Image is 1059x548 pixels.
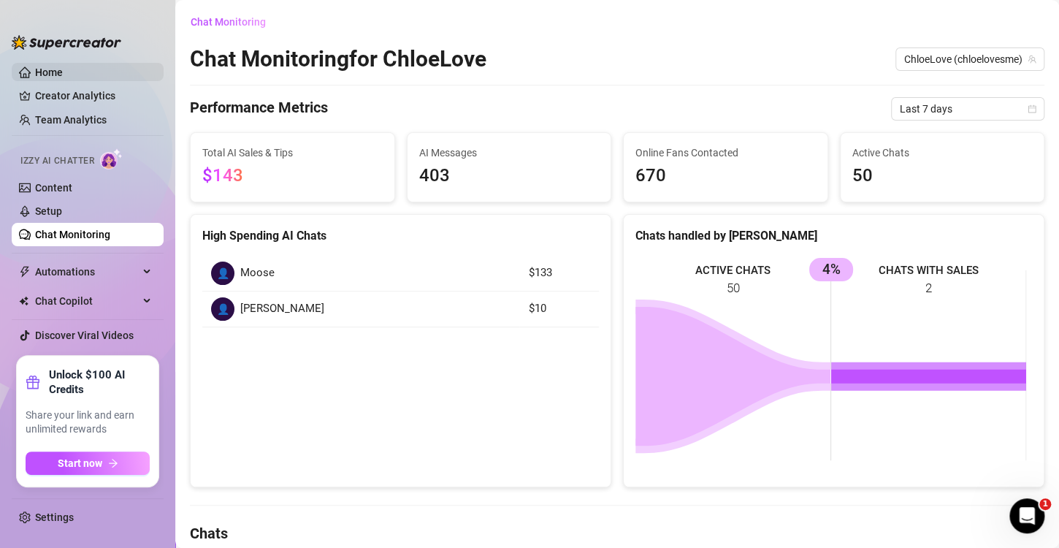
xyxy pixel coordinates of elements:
div: 👤 [211,297,234,321]
span: arrow-right [108,458,118,468]
span: Chat Monitoring [191,16,266,28]
div: High Spending AI Chats [202,227,599,245]
h2: Chat Monitoring for ChloeLove [190,45,486,73]
span: $143 [202,165,243,186]
article: $10 [528,300,590,318]
img: logo-BBDzfeDw.svg [12,35,121,50]
h4: Performance Metrics [190,97,328,121]
span: team [1028,55,1036,64]
span: Automations [35,260,139,283]
a: Team Analytics [35,114,107,126]
span: Active Chats [852,145,1033,161]
a: Home [35,66,63,78]
article: $133 [528,265,590,282]
a: Settings [35,511,74,523]
a: Creator Analytics [35,84,152,107]
span: Moose [240,265,275,282]
a: Discover Viral Videos [35,330,134,341]
span: 403 [419,162,600,190]
span: calendar [1028,104,1036,113]
a: Chat Monitoring [35,229,110,240]
span: 1 [1039,498,1051,510]
span: AI Messages [419,145,600,161]
div: 👤 [211,262,234,285]
iframe: Intercom live chat [1009,498,1044,533]
a: Content [35,182,72,194]
a: Setup [35,205,62,217]
img: Chat Copilot [19,296,28,306]
span: Share your link and earn unlimited rewards [26,408,150,437]
strong: Unlock $100 AI Credits [49,368,150,397]
span: Last 7 days [900,98,1036,120]
span: 50 [852,162,1033,190]
span: ChloeLove (chloelovesme) [904,48,1036,70]
span: 670 [635,162,816,190]
span: gift [26,375,40,389]
h4: Chats [190,523,1044,544]
span: Online Fans Contacted [635,145,816,161]
span: Chat Copilot [35,289,139,313]
div: Chats handled by [PERSON_NAME] [635,227,1032,245]
img: AI Chatter [100,148,123,170]
span: thunderbolt [19,266,31,278]
span: [PERSON_NAME] [240,300,324,318]
button: Start nowarrow-right [26,452,150,475]
span: Start now [58,457,102,469]
span: Total AI Sales & Tips [202,145,383,161]
button: Chat Monitoring [190,10,278,34]
span: Izzy AI Chatter [20,154,94,168]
